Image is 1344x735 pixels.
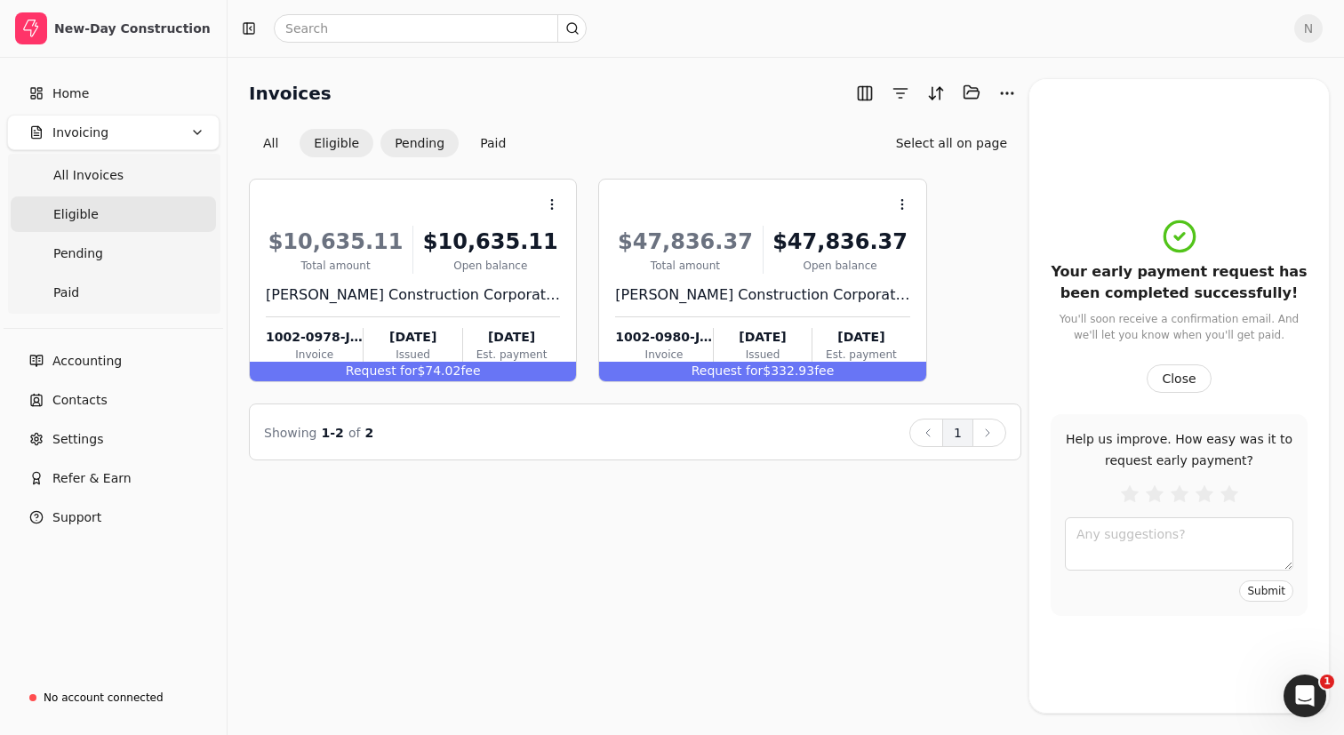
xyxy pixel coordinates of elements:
[692,364,764,378] span: Request for
[7,421,220,457] a: Settings
[11,236,216,271] a: Pending
[420,226,560,258] div: $10,635.11
[771,258,910,274] div: Open balance
[812,328,909,347] div: [DATE]
[44,690,164,706] div: No account connected
[346,364,418,378] span: Request for
[7,682,220,714] a: No account connected
[714,347,812,363] div: Issued
[615,258,755,274] div: Total amount
[7,115,220,150] button: Invoicing
[380,129,459,157] button: Pending
[882,129,1021,157] button: Select all on page
[771,226,910,258] div: $47,836.37
[1239,580,1293,602] button: Submit
[420,258,560,274] div: Open balance
[714,328,812,347] div: [DATE]
[300,129,373,157] button: Eligible
[249,79,332,108] h2: Invoices
[364,347,461,363] div: Issued
[615,347,712,363] div: Invoice
[52,391,108,410] span: Contacts
[266,258,405,274] div: Total amount
[466,129,520,157] button: Paid
[463,347,560,363] div: Est. payment
[54,20,212,37] div: New-Day Construction
[814,364,834,378] span: fee
[365,426,374,440] span: 2
[52,469,132,488] span: Refer & Earn
[264,426,316,440] span: Showing
[942,419,973,447] button: 1
[274,14,587,43] input: Search
[1147,364,1211,393] button: Close
[615,226,755,258] div: $47,836.37
[52,124,108,142] span: Invoicing
[7,460,220,496] button: Refer & Earn
[7,499,220,535] button: Support
[249,129,520,157] div: Invoice filter options
[1284,675,1326,717] iframe: Intercom live chat
[250,362,576,381] div: $74.02
[52,430,103,449] span: Settings
[52,352,122,371] span: Accounting
[52,84,89,103] span: Home
[922,79,950,108] button: Sort
[1051,311,1308,343] div: You'll soon receive a confirmation email. And we'll let you know when you'll get paid.
[52,508,101,527] span: Support
[11,196,216,232] a: Eligible
[599,362,925,381] div: $332.93
[266,347,363,363] div: Invoice
[460,364,480,378] span: fee
[7,343,220,379] a: Accounting
[266,284,560,306] div: [PERSON_NAME] Construction Corporation
[7,382,220,418] a: Contacts
[7,76,220,111] a: Home
[11,275,216,310] a: Paid
[1051,261,1308,304] div: Your early payment request has been completed successfully!
[266,328,363,347] div: 1002-0978-JAB
[1065,428,1293,471] div: Help us improve. How easy was it to request early payment?
[1294,14,1323,43] button: N
[615,328,712,347] div: 1002-0980-JAB
[463,328,560,347] div: [DATE]
[53,244,103,263] span: Pending
[615,284,909,306] div: [PERSON_NAME] Construction Corporation
[812,347,909,363] div: Est. payment
[266,226,405,258] div: $10,635.11
[53,284,79,302] span: Paid
[53,166,124,185] span: All Invoices
[11,157,216,193] a: All Invoices
[348,426,361,440] span: of
[1320,675,1334,689] span: 1
[322,426,344,440] span: 1 - 2
[249,129,292,157] button: All
[993,79,1021,108] button: More
[364,328,461,347] div: [DATE]
[53,205,99,224] span: Eligible
[957,78,986,107] button: Batch (0)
